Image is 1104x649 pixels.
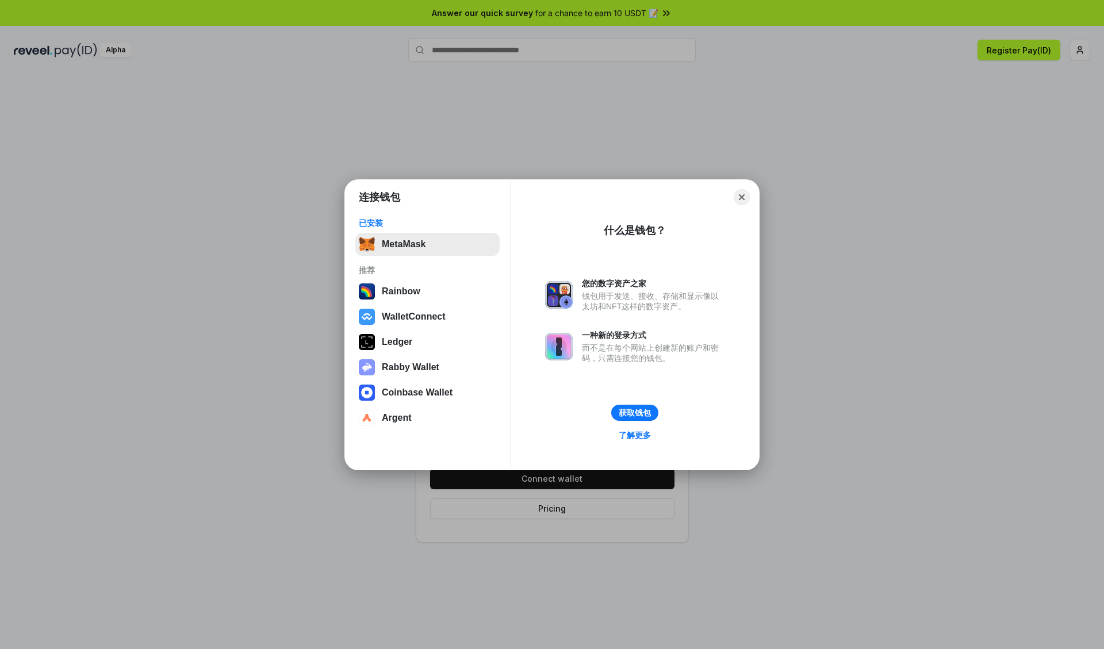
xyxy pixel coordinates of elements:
[359,218,496,228] div: 已安装
[382,413,412,423] div: Argent
[355,406,500,429] button: Argent
[611,405,658,421] button: 获取钱包
[355,331,500,354] button: Ledger
[619,408,651,418] div: 获取钱包
[582,330,724,340] div: 一种新的登录方式
[359,359,375,375] img: svg+xml,%3Csvg%20xmlns%3D%22http%3A%2F%2Fwww.w3.org%2F2000%2Fsvg%22%20fill%3D%22none%22%20viewBox...
[734,189,750,205] button: Close
[359,265,496,275] div: 推荐
[582,343,724,363] div: 而不是在每个网站上创建新的账户和密码，只需连接您的钱包。
[359,410,375,426] img: svg+xml,%3Csvg%20width%3D%2228%22%20height%3D%2228%22%20viewBox%3D%220%200%2028%2028%22%20fill%3D...
[382,337,412,347] div: Ledger
[382,239,425,249] div: MetaMask
[382,387,453,398] div: Coinbase Wallet
[545,333,573,360] img: svg+xml,%3Csvg%20xmlns%3D%22http%3A%2F%2Fwww.w3.org%2F2000%2Fsvg%22%20fill%3D%22none%22%20viewBox...
[582,291,724,312] div: 钱包用于发送、接收、存储和显示像以太坊和NFT这样的数字资产。
[359,190,400,204] h1: 连接钱包
[355,233,500,256] button: MetaMask
[355,356,500,379] button: Rabby Wallet
[359,334,375,350] img: svg+xml,%3Csvg%20xmlns%3D%22http%3A%2F%2Fwww.w3.org%2F2000%2Fsvg%22%20width%3D%2228%22%20height%3...
[612,428,658,443] a: 了解更多
[382,312,446,322] div: WalletConnect
[582,278,724,289] div: 您的数字资产之家
[545,281,573,309] img: svg+xml,%3Csvg%20xmlns%3D%22http%3A%2F%2Fwww.w3.org%2F2000%2Fsvg%22%20fill%3D%22none%22%20viewBox...
[604,224,666,237] div: 什么是钱包？
[382,362,439,372] div: Rabby Wallet
[355,280,500,303] button: Rainbow
[359,309,375,325] img: svg+xml,%3Csvg%20width%3D%2228%22%20height%3D%2228%22%20viewBox%3D%220%200%2028%2028%22%20fill%3D...
[382,286,420,297] div: Rainbow
[359,283,375,299] img: svg+xml,%3Csvg%20width%3D%22120%22%20height%3D%22120%22%20viewBox%3D%220%200%20120%20120%22%20fil...
[355,305,500,328] button: WalletConnect
[619,430,651,440] div: 了解更多
[359,236,375,252] img: svg+xml,%3Csvg%20fill%3D%22none%22%20height%3D%2233%22%20viewBox%3D%220%200%2035%2033%22%20width%...
[355,381,500,404] button: Coinbase Wallet
[359,385,375,401] img: svg+xml,%3Csvg%20width%3D%2228%22%20height%3D%2228%22%20viewBox%3D%220%200%2028%2028%22%20fill%3D...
